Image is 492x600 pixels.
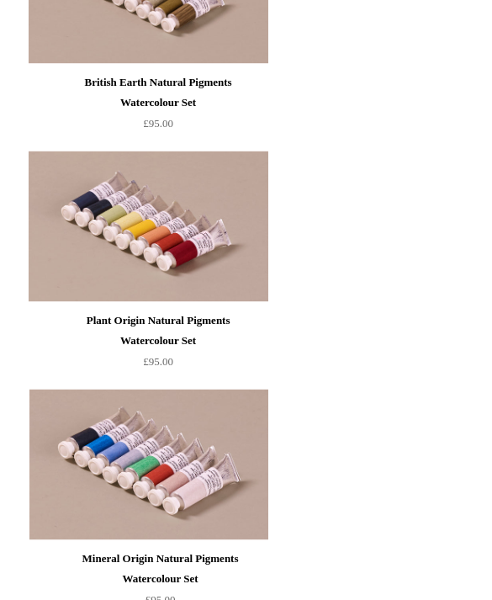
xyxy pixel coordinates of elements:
[143,355,173,368] span: £95.00
[143,117,173,130] span: £95.00
[29,151,267,302] img: Plant Origin Natural Pigments Watercolour Set
[62,151,301,302] a: Plant Origin Natural Pigments Watercolour Set Plant Origin Natural Pigments Watercolour Set
[29,389,268,540] img: Mineral Origin Natural Pigments Watercolour Set
[63,389,302,540] a: Mineral Origin Natural Pigments Watercolour Set Mineral Origin Natural Pigments Watercolour Set
[66,311,249,351] div: Plant Origin Natural Pigments Watercolour Set
[67,549,253,589] div: Mineral Origin Natural Pigments Watercolour Set
[62,64,253,134] a: British Earth Natural Pigments Watercolour Set £95.00
[62,302,253,372] a: Plant Origin Natural Pigments Watercolour Set £95.00
[66,72,249,113] div: British Earth Natural Pigments Watercolour Set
